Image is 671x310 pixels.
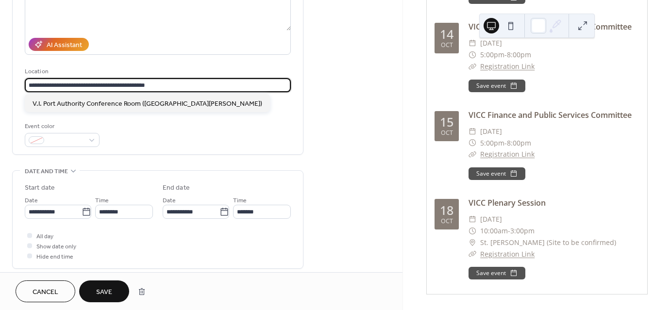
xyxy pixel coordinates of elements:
button: Cancel [16,280,75,302]
div: Oct [441,130,453,136]
span: All day [36,231,53,242]
span: Date and time [25,166,68,177]
span: [DATE] [480,126,502,137]
div: ​ [469,213,476,225]
span: Date [25,196,38,206]
a: VICC Finance and Public Services Committee [469,110,632,120]
div: 14 [440,28,453,40]
div: ​ [469,225,476,237]
a: VICC Finance and Public Services Committee [469,21,632,32]
span: 5:00pm [480,137,504,149]
div: AI Assistant [47,40,82,50]
button: Save event [469,167,525,180]
div: ​ [469,237,476,248]
button: Save event [469,267,525,279]
div: ​ [469,137,476,149]
span: Date [163,196,176,206]
span: 5:00pm [480,49,504,61]
span: 3:00pm [510,225,535,237]
div: 15 [440,116,453,128]
span: 10:00am [480,225,508,237]
a: Registration Link [480,62,535,71]
a: VICC Plenary Session [469,197,546,208]
span: - [508,225,510,237]
span: Cancel [33,287,58,297]
div: ​ [469,49,476,61]
div: Oct [441,218,453,225]
div: Location [25,66,289,77]
div: ​ [469,126,476,137]
div: 18 [440,204,453,216]
div: End date [163,183,190,193]
div: ​ [469,61,476,72]
div: Start date [25,183,55,193]
button: Save [79,280,129,302]
span: V.I. Port Authority Conference Room ([GEOGRAPHIC_DATA][PERSON_NAME]) [33,98,262,109]
span: [DATE] [480,213,502,225]
span: - [504,137,507,149]
span: Time [95,196,109,206]
span: St. [PERSON_NAME] (Site to be confirmed) [480,237,616,248]
span: 8:00pm [507,49,531,61]
div: Event color [25,121,98,131]
div: ​ [469,248,476,260]
a: Registration Link [480,149,535,159]
span: - [504,49,507,61]
span: Hide end time [36,252,73,262]
span: Time [233,196,247,206]
button: Save event [469,80,525,92]
span: Save [96,287,112,297]
div: Oct [441,42,453,49]
span: Show date only [36,242,76,252]
a: Registration Link [480,249,535,259]
span: [DATE] [480,37,502,49]
span: 8:00pm [507,137,531,149]
div: ​ [469,37,476,49]
div: ​ [469,148,476,160]
button: AI Assistant [29,38,89,51]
